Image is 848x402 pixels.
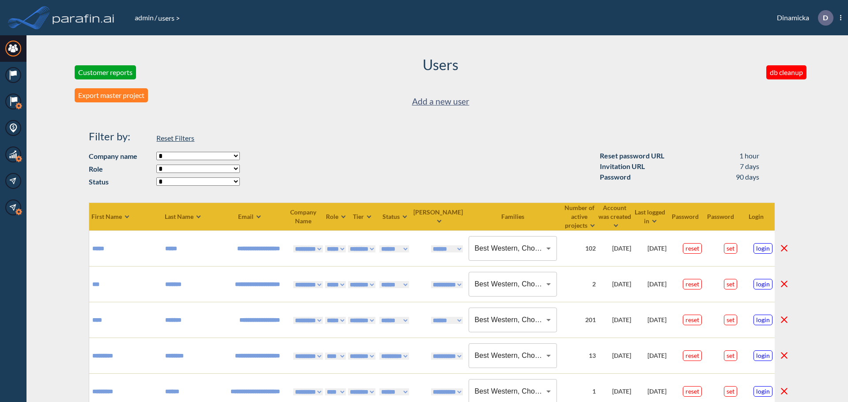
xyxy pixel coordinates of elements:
[683,350,702,361] button: reset
[753,279,772,289] button: login
[683,243,702,254] button: reset
[600,172,631,182] div: Password
[469,308,557,332] div: Best Western, Choice, IHG, Wyndham, G6 Hospitality, Hilton, Hyatt, [GEOGRAPHIC_DATA], Starbucks, ...
[75,65,136,79] button: Customer reports
[779,278,790,289] button: delete line
[753,386,772,397] button: login
[89,130,152,143] h4: Filter by:
[724,315,737,325] button: set
[164,203,217,230] th: Last Name
[724,386,737,397] button: set
[779,386,790,397] button: delete line
[739,203,775,230] th: Login
[469,343,557,368] div: Best Western, Choice, G6 Hospitality, Hilton, Hyatt, IHG, Marriott, [GEOGRAPHIC_DATA]
[633,302,669,338] td: [DATE]
[283,203,325,230] th: Company Name
[378,203,413,230] th: Status
[633,338,669,373] td: [DATE]
[724,279,737,289] button: set
[563,302,598,338] td: 201
[563,230,598,266] td: 102
[563,338,598,373] td: 13
[764,10,841,26] div: Dinamicka
[753,350,772,361] button: login
[217,203,283,230] th: Email
[600,150,664,161] div: Reset password URL
[156,134,194,142] span: Reset Filters
[89,164,152,174] strong: Role
[736,172,759,182] div: 90 days
[600,161,645,172] div: Invitation URL
[413,203,465,230] th: [PERSON_NAME]
[683,386,702,397] button: reset
[598,302,633,338] td: [DATE]
[51,9,116,26] img: logo
[724,350,737,361] button: set
[134,13,155,22] a: admin
[75,88,148,102] button: Export master project
[157,14,181,22] span: users >
[598,266,633,302] td: [DATE]
[89,177,152,187] strong: Status
[633,230,669,266] td: [DATE]
[598,230,633,266] td: [DATE]
[465,203,563,230] th: Families
[633,203,669,230] th: Last logged in
[89,203,164,230] th: First Name
[669,203,704,230] th: Password
[423,56,458,73] h2: Users
[598,203,633,230] th: Account was created
[683,315,702,325] button: reset
[823,14,828,22] p: D
[779,350,790,361] button: delete line
[563,266,598,302] td: 2
[469,272,557,297] div: Best Western, Choice, G6 Hospitality, Hilton, Hyatt, IHG, Marriott, [GEOGRAPHIC_DATA], [GEOGRAPHI...
[753,315,772,325] button: login
[633,266,669,302] td: [DATE]
[134,12,157,23] li: /
[766,65,806,79] button: db cleanup
[89,151,152,162] strong: Company name
[563,203,598,230] th: Number of active projects
[598,338,633,373] td: [DATE]
[325,203,348,230] th: Role
[740,161,759,172] div: 7 days
[683,279,702,289] button: reset
[469,236,557,261] div: Best Western, Choice, G6 Hospitality, Hyatt, Marriott, [GEOGRAPHIC_DATA], IHG, [GEOGRAPHIC_DATA],...
[704,203,739,230] th: Password
[779,243,790,254] button: delete line
[724,243,737,254] button: set
[739,150,759,161] div: 1 hour
[412,94,469,109] a: Add a new user
[753,243,772,254] button: login
[348,203,378,230] th: Tier
[779,314,790,325] button: delete line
